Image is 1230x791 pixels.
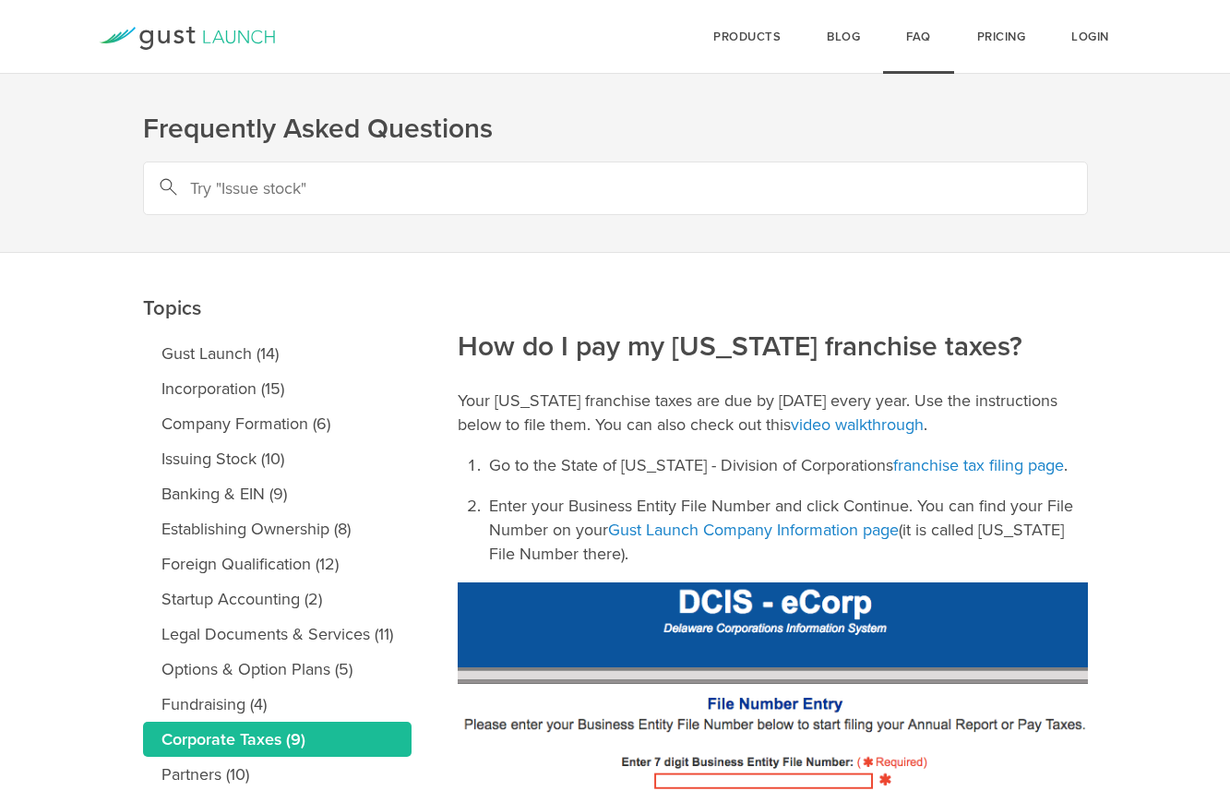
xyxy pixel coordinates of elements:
a: Fundraising (4) [143,687,412,722]
a: Gust Launch (14) [143,336,412,371]
p: Go to the State of [US_STATE] - Division of Corporations . [489,453,1088,477]
p: Enter your Business Entity File Number and click Continue. You can find your File Number on your ... [489,494,1088,566]
h1: Frequently Asked Questions [143,111,1088,148]
a: video walkthrough [791,414,924,435]
a: Company Formation (6) [143,406,412,441]
a: Establishing Ownership (8) [143,511,412,546]
h2: How do I pay my [US_STATE] franchise taxes? [458,204,1088,366]
a: Startup Accounting (2) [143,581,412,617]
a: Gust Launch Company Information page [608,520,899,540]
a: Legal Documents & Services (11) [143,617,412,652]
input: Try "Issue stock" [143,162,1088,215]
a: Issuing Stock (10) [143,441,412,476]
a: Banking & EIN (9) [143,476,412,511]
a: Options & Option Plans (5) [143,652,412,687]
a: Foreign Qualification (12) [143,546,412,581]
a: Incorporation (15) [143,371,412,406]
h2: Topics [143,165,412,327]
a: franchise tax filing page [893,455,1064,475]
p: Your [US_STATE] franchise taxes are due by [DATE] every year. Use the instructions below to file ... [458,389,1088,437]
a: Corporate Taxes (9) [143,722,412,757]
